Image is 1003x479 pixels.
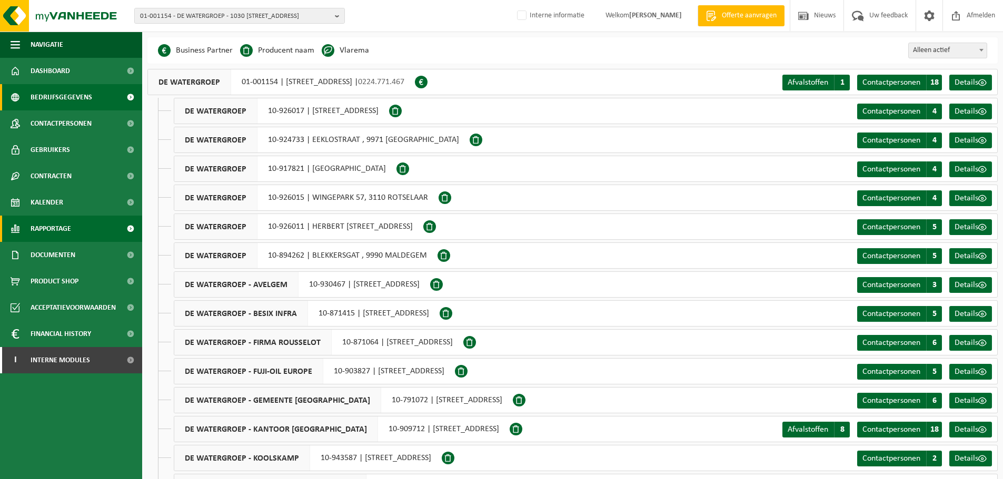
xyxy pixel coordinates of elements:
[31,294,116,321] span: Acceptatievoorwaarden
[174,242,438,269] div: 10-894262 | BLEKKERSGAT , 9990 MALDEGEM
[862,165,920,174] span: Contactpersonen
[857,190,942,206] a: Contactpersonen 4
[926,248,942,264] span: 5
[862,425,920,434] span: Contactpersonen
[926,104,942,119] span: 4
[926,133,942,148] span: 4
[515,8,584,24] label: Interne informatie
[31,321,91,347] span: Financial History
[857,451,942,466] a: Contactpersonen 2
[31,216,71,242] span: Rapportage
[955,136,978,145] span: Details
[949,133,992,148] a: Details
[949,364,992,380] a: Details
[955,223,978,231] span: Details
[926,219,942,235] span: 5
[140,8,331,24] span: 01-001154 - DE WATERGROEP - 1030 [STREET_ADDRESS]
[857,277,942,293] a: Contactpersonen 3
[629,12,682,19] strong: [PERSON_NAME]
[174,301,308,326] span: DE WATERGROEP - BESIX INFRA
[240,43,314,58] li: Producent naam
[31,84,92,110] span: Bedrijfsgegevens
[862,107,920,116] span: Contactpersonen
[174,272,299,297] span: DE WATERGROEP - AVELGEM
[174,359,323,384] span: DE WATERGROEP - FUJI-OIL EUROPE
[31,189,63,216] span: Kalender
[158,43,233,58] li: Business Partner
[862,454,920,463] span: Contactpersonen
[926,277,942,293] span: 3
[949,451,992,466] a: Details
[174,416,378,442] span: DE WATERGROEP - KANTOOR [GEOGRAPHIC_DATA]
[174,358,455,384] div: 10-903827 | [STREET_ADDRESS]
[862,252,920,260] span: Contactpersonen
[926,161,942,177] span: 4
[174,213,423,240] div: 10-926011 | HERBERT [STREET_ADDRESS]
[134,8,345,24] button: 01-001154 - DE WATERGROEP - 1030 [STREET_ADDRESS]
[174,156,396,182] div: 10-917821 | [GEOGRAPHIC_DATA]
[174,300,440,327] div: 10-871415 | [STREET_ADDRESS]
[949,161,992,177] a: Details
[926,422,942,437] span: 18
[862,339,920,347] span: Contactpersonen
[955,78,978,87] span: Details
[949,104,992,119] a: Details
[949,393,992,409] a: Details
[788,425,828,434] span: Afvalstoffen
[862,78,920,87] span: Contactpersonen
[949,335,992,351] a: Details
[174,185,439,211] div: 10-926015 | WINGEPARK 57, 3110 ROTSELAAR
[174,445,442,471] div: 10-943587 | [STREET_ADDRESS]
[908,43,987,58] span: Alleen actief
[174,243,257,268] span: DE WATERGROEP
[926,451,942,466] span: 2
[955,252,978,260] span: Details
[862,310,920,318] span: Contactpersonen
[174,388,381,413] span: DE WATERGROEP - GEMEENTE [GEOGRAPHIC_DATA]
[147,69,415,95] div: 01-001154 | [STREET_ADDRESS] |
[31,137,70,163] span: Gebruikers
[862,136,920,145] span: Contactpersonen
[358,78,404,86] span: 0224.771.467
[834,75,850,90] span: 1
[955,310,978,318] span: Details
[862,281,920,289] span: Contactpersonen
[926,75,942,90] span: 18
[174,416,510,442] div: 10-909712 | [STREET_ADDRESS]
[857,75,942,90] a: Contactpersonen 18
[949,277,992,293] a: Details
[862,194,920,202] span: Contactpersonen
[949,248,992,264] a: Details
[949,190,992,206] a: Details
[949,219,992,235] a: Details
[857,104,942,119] a: Contactpersonen 4
[788,78,828,87] span: Afvalstoffen
[955,281,978,289] span: Details
[782,75,850,90] a: Afvalstoffen 1
[926,364,942,380] span: 5
[174,329,463,355] div: 10-871064 | [STREET_ADDRESS]
[322,43,369,58] li: Vlarema
[174,98,389,124] div: 10-926017 | [STREET_ADDRESS]
[955,165,978,174] span: Details
[857,161,942,177] a: Contactpersonen 4
[909,43,987,58] span: Alleen actief
[862,368,920,376] span: Contactpersonen
[926,190,942,206] span: 4
[174,98,257,124] span: DE WATERGROEP
[857,133,942,148] a: Contactpersonen 4
[174,387,513,413] div: 10-791072 | [STREET_ADDRESS]
[955,368,978,376] span: Details
[31,58,70,84] span: Dashboard
[949,75,992,90] a: Details
[857,422,942,437] a: Contactpersonen 18
[174,127,470,153] div: 10-924733 | EEKLOSTRAAT , 9971 [GEOGRAPHIC_DATA]
[955,454,978,463] span: Details
[148,69,231,95] span: DE WATERGROEP
[174,271,430,298] div: 10-930467 | [STREET_ADDRESS]
[857,219,942,235] a: Contactpersonen 5
[862,223,920,231] span: Contactpersonen
[955,425,978,434] span: Details
[862,396,920,405] span: Contactpersonen
[926,393,942,409] span: 6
